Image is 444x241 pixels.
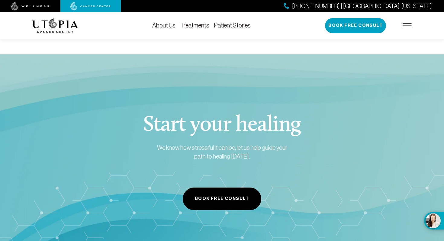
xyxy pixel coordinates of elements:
[292,2,432,11] span: [PHONE_NUMBER] | [GEOGRAPHIC_DATA], [US_STATE]
[11,2,49,11] img: wellness
[32,18,78,33] img: logo
[284,2,432,11] a: [PHONE_NUMBER] | [GEOGRAPHIC_DATA], [US_STATE]
[214,22,251,29] a: Patient Stories
[180,22,209,29] a: Treatments
[325,18,386,33] button: Book Free Consult
[129,114,315,136] h3: Start your healing
[183,188,261,210] button: Book Free Consult
[403,23,412,28] img: icon-hamburger
[152,22,175,29] a: About Us
[156,143,288,161] p: We know how stressful it can be, let us help guide your path to healing [DATE].
[70,2,111,11] img: cancer center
